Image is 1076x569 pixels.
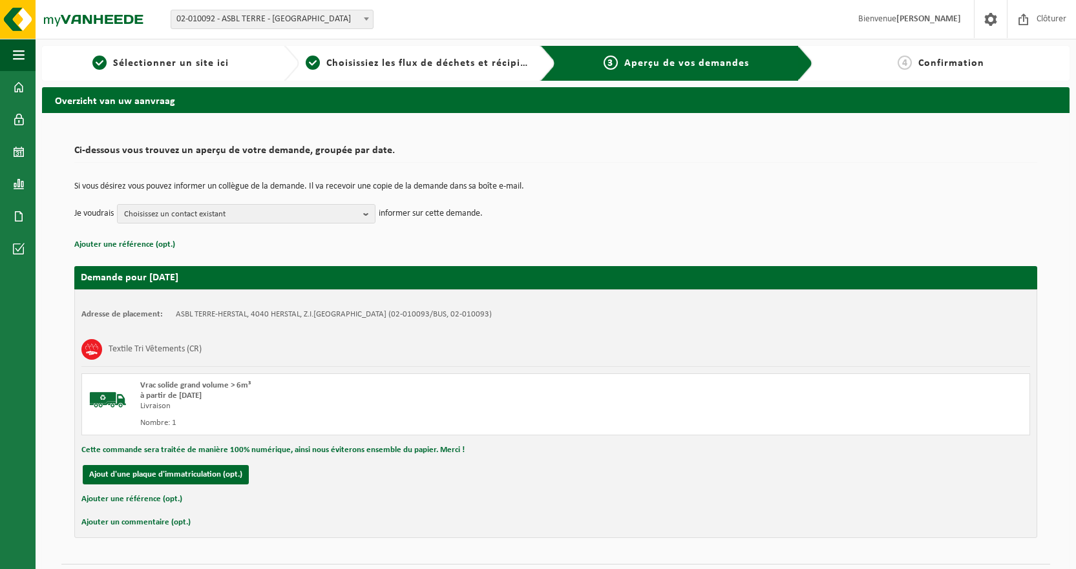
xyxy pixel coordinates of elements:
[83,465,249,484] button: Ajout d'une plaque d'immatriculation (opt.)
[624,58,749,68] span: Aperçu de vos demandes
[604,56,618,70] span: 3
[81,310,163,318] strong: Adresse de placement:
[306,56,320,70] span: 2
[48,56,273,71] a: 1Sélectionner un site ici
[898,56,912,70] span: 4
[171,10,374,29] span: 02-010092 - ASBL TERRE - HERSTAL
[140,401,607,411] div: Livraison
[140,391,202,400] strong: à partir de [DATE]
[81,273,178,283] strong: Demande pour [DATE]
[81,491,182,508] button: Ajouter une référence (opt.)
[109,339,202,360] h3: Textile Tri Vêtements (CR)
[92,56,107,70] span: 1
[896,14,961,24] strong: [PERSON_NAME]
[117,204,375,223] button: Choisissez un contact existant
[176,309,492,320] td: ASBL TERRE-HERSTAL, 4040 HERSTAL, Z.I.[GEOGRAPHIC_DATA] (02-010093/BUS, 02-010093)
[306,56,531,71] a: 2Choisissiez les flux de déchets et récipients
[81,514,191,531] button: Ajouter un commentaire (opt.)
[113,58,229,68] span: Sélectionner un site ici
[74,182,1037,191] p: Si vous désirez vous pouvez informer un collègue de la demande. Il va recevoir une copie de la de...
[42,87,1070,112] h2: Overzicht van uw aanvraag
[140,418,607,428] div: Nombre: 1
[124,205,358,224] span: Choisissez un contact existant
[74,236,175,253] button: Ajouter une référence (opt.)
[81,442,465,459] button: Cette commande sera traitée de manière 100% numérique, ainsi nous éviterons ensemble du papier. M...
[379,204,483,223] p: informer sur cette demande.
[918,58,984,68] span: Confirmation
[140,381,251,389] span: Vrac solide grand volume > 6m³
[326,58,542,68] span: Choisissiez les flux de déchets et récipients
[74,145,1037,163] h2: Ci-dessous vous trouvez un aperçu de votre demande, groupée par date.
[74,204,114,223] p: Je voudrais
[89,380,127,419] img: BL-SO-LV.png
[171,10,373,28] span: 02-010092 - ASBL TERRE - HERSTAL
